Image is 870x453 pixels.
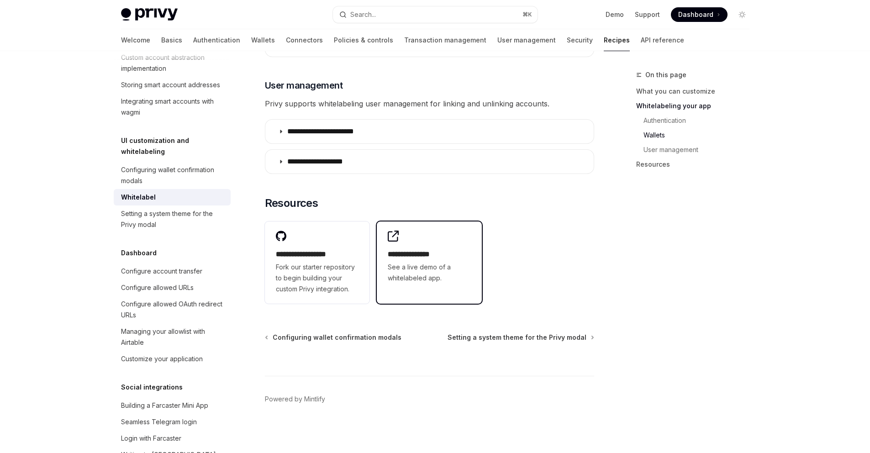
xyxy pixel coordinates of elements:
[497,29,556,51] a: User management
[643,142,757,157] a: User management
[671,7,728,22] a: Dashboard
[121,164,225,186] div: Configuring wallet confirmation modals
[121,248,157,258] h5: Dashboard
[251,29,275,51] a: Wallets
[645,69,686,80] span: On this page
[114,351,231,367] a: Customize your application
[643,113,757,128] a: Authentication
[404,29,486,51] a: Transaction management
[121,282,194,293] div: Configure allowed URLs
[114,323,231,351] a: Managing your allowlist with Airtable
[114,93,231,121] a: Integrating smart accounts with wagmi
[121,79,220,90] div: Storing smart account addresses
[121,299,225,321] div: Configure allowed OAuth redirect URLs
[193,29,240,51] a: Authentication
[121,353,203,364] div: Customize your application
[121,29,150,51] a: Welcome
[121,96,225,118] div: Integrating smart accounts with wagmi
[114,397,231,414] a: Building a Farcaster Mini App
[286,29,323,51] a: Connectors
[265,395,325,404] a: Powered by Mintlify
[265,79,343,92] span: User management
[265,221,370,304] a: **** **** **** ***Fork our starter repository to begin building your custom Privy integration.
[678,10,713,19] span: Dashboard
[121,208,225,230] div: Setting a system theme for the Privy modal
[114,279,231,296] a: Configure allowed URLs
[735,7,749,22] button: Toggle dark mode
[265,97,594,110] span: Privy supports whitelabeling user management for linking and unlinking accounts.
[114,296,231,323] a: Configure allowed OAuth redirect URLs
[121,192,156,203] div: Whitelabel
[114,430,231,447] a: Login with Farcaster
[388,262,471,284] span: See a live demo of a whitelabeled app.
[121,433,181,444] div: Login with Farcaster
[114,414,231,430] a: Seamless Telegram login
[114,77,231,93] a: Storing smart account addresses
[522,11,532,18] span: ⌘ K
[161,29,182,51] a: Basics
[273,333,401,342] span: Configuring wallet confirmation modals
[121,416,197,427] div: Seamless Telegram login
[604,29,630,51] a: Recipes
[641,29,684,51] a: API reference
[448,333,593,342] a: Setting a system theme for the Privy modal
[635,10,660,19] a: Support
[643,128,757,142] a: Wallets
[334,29,393,51] a: Policies & controls
[265,196,318,211] span: Resources
[114,263,231,279] a: Configure account transfer
[114,189,231,205] a: Whitelabel
[121,8,178,21] img: light logo
[121,266,202,277] div: Configure account transfer
[567,29,593,51] a: Security
[636,99,757,113] a: Whitelabeling your app
[350,9,376,20] div: Search...
[636,84,757,99] a: What you can customize
[276,262,359,295] span: Fork our starter repository to begin building your custom Privy integration.
[448,333,586,342] span: Setting a system theme for the Privy modal
[333,6,538,23] button: Search...⌘K
[121,326,225,348] div: Managing your allowlist with Airtable
[266,333,401,342] a: Configuring wallet confirmation modals
[636,157,757,172] a: Resources
[121,135,231,157] h5: UI customization and whitelabeling
[121,382,183,393] h5: Social integrations
[606,10,624,19] a: Demo
[121,400,208,411] div: Building a Farcaster Mini App
[114,205,231,233] a: Setting a system theme for the Privy modal
[114,162,231,189] a: Configuring wallet confirmation modals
